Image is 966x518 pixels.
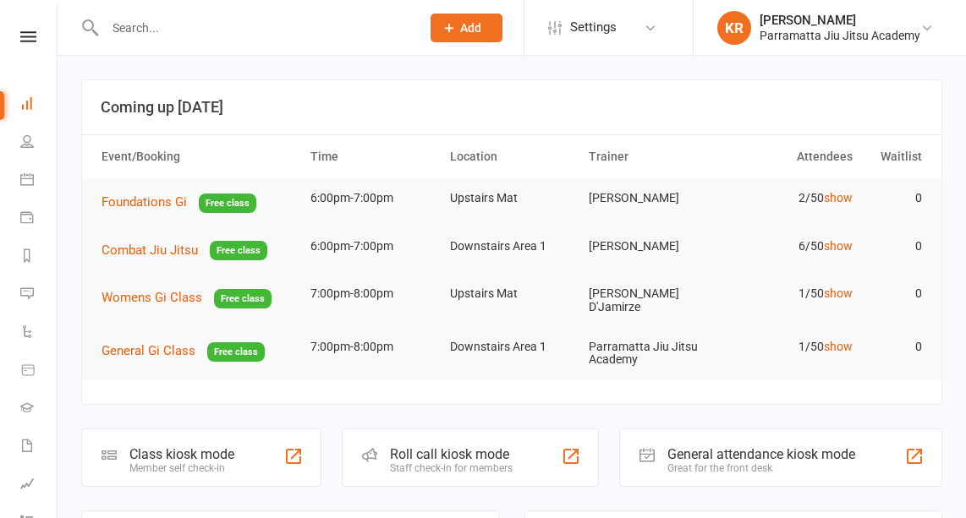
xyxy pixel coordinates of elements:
[860,178,930,218] td: 0
[390,446,513,462] div: Roll call kiosk mode
[102,287,272,308] button: Womens Gi ClassFree class
[303,226,442,266] td: 6:00pm-7:00pm
[20,352,58,390] a: Product Sales
[442,178,582,218] td: Upstairs Mat
[581,327,721,380] td: Parramatta Jiu Jitsu Academy
[442,327,582,367] td: Downstairs Area 1
[760,28,920,43] div: Parramatta Jiu Jitsu Academy
[581,274,721,327] td: [PERSON_NAME] D'Jamirze
[442,135,582,178] th: Location
[860,226,930,266] td: 0
[303,327,442,367] td: 7:00pm-8:00pm
[721,135,860,178] th: Attendees
[431,14,502,42] button: Add
[102,194,187,210] span: Foundations Gi
[442,274,582,314] td: Upstairs Mat
[721,327,860,367] td: 1/50
[721,226,860,266] td: 6/50
[860,135,930,178] th: Waitlist
[721,274,860,314] td: 1/50
[581,135,721,178] th: Trainer
[717,11,751,45] div: KR
[721,178,860,218] td: 2/50
[210,241,267,260] span: Free class
[214,289,272,308] span: Free class
[102,192,256,213] button: Foundations GiFree class
[20,124,58,162] a: People
[207,342,265,362] span: Free class
[667,446,855,462] div: General attendance kiosk mode
[129,462,234,474] div: Member self check-in
[860,274,930,314] td: 0
[824,286,853,300] a: show
[102,240,267,261] button: Combat Jiu JitsuFree class
[581,226,721,266] td: [PERSON_NAME]
[199,194,256,213] span: Free class
[303,178,442,218] td: 6:00pm-7:00pm
[102,341,265,362] button: General Gi ClassFree class
[667,462,855,474] div: Great for the front desk
[390,462,513,474] div: Staff check-in for members
[102,290,202,305] span: Womens Gi Class
[20,238,58,276] a: Reports
[581,178,721,218] td: [PERSON_NAME]
[303,135,442,178] th: Time
[824,191,853,204] a: show
[303,274,442,314] td: 7:00pm-8:00pm
[102,243,198,258] span: Combat Jiu Jitsu
[20,86,58,124] a: Dashboard
[129,446,234,462] div: Class kiosk mode
[460,21,481,35] span: Add
[20,200,58,238] a: Payments
[860,327,930,367] td: 0
[570,8,617,46] span: Settings
[20,162,58,200] a: Calendar
[760,13,920,28] div: [PERSON_NAME]
[824,239,853,253] a: show
[20,466,58,504] a: Assessments
[94,135,303,178] th: Event/Booking
[824,340,853,353] a: show
[442,226,582,266] td: Downstairs Area 1
[101,99,923,116] h3: Coming up [DATE]
[100,16,409,40] input: Search...
[102,343,195,358] span: General Gi Class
